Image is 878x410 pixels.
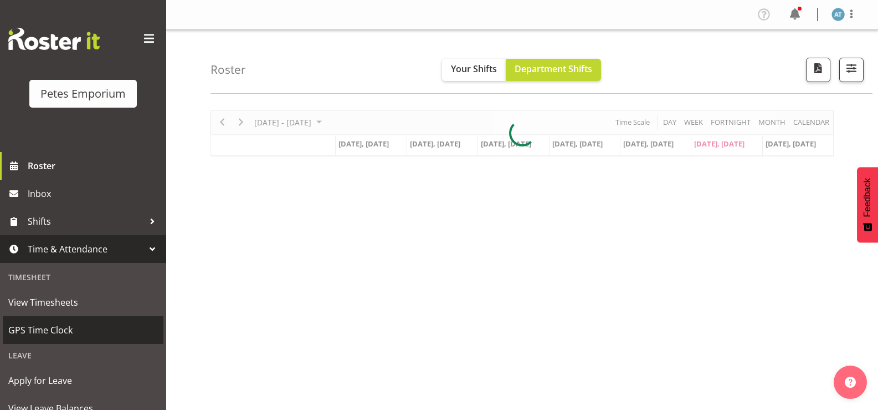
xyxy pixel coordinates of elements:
span: View Timesheets [8,294,158,311]
button: Filter Shifts [839,58,864,82]
span: Roster [28,158,161,174]
a: GPS Time Clock [3,316,163,344]
button: Department Shifts [506,59,601,81]
span: GPS Time Clock [8,322,158,338]
span: Feedback [862,178,872,217]
div: Timesheet [3,266,163,288]
img: Rosterit website logo [8,28,100,50]
span: Your Shifts [451,63,497,75]
img: alex-micheal-taniwha5364.jpg [831,8,845,21]
a: View Timesheets [3,288,163,316]
a: Apply for Leave [3,367,163,394]
span: Department Shifts [515,63,592,75]
img: help-xxl-2.png [845,377,856,388]
button: Feedback - Show survey [857,167,878,242]
span: Time & Attendance [28,241,144,257]
span: Inbox [28,185,161,202]
div: Petes Emporium [40,85,126,102]
div: Leave [3,344,163,367]
button: Your Shifts [442,59,506,81]
button: Download a PDF of the roster according to the set date range. [806,58,830,82]
h4: Roster [210,63,246,76]
span: Apply for Leave [8,372,158,389]
span: Shifts [28,213,144,230]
